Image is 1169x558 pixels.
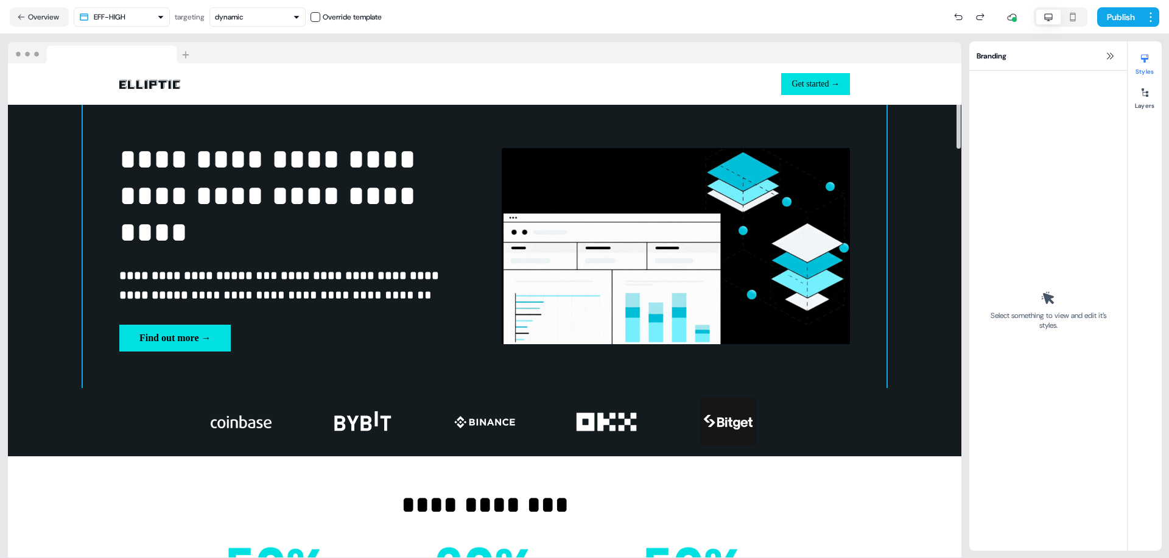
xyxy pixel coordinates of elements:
img: Image [119,80,180,89]
div: Branding [969,41,1127,71]
img: Browser topbar [8,42,195,64]
button: Layers [1128,83,1162,110]
img: Image [698,398,759,447]
div: dynamic [215,11,244,23]
button: Find out more → [119,325,231,351]
button: Styles [1128,49,1162,76]
img: Image [211,398,272,447]
div: Find out more → [119,325,468,351]
img: Image [576,398,637,447]
button: Get started → [781,73,850,95]
div: EFF-HIGH [94,11,125,23]
button: Overview [10,7,69,27]
div: Select something to view and edit it’s styles. [986,311,1110,330]
div: Get started → [490,73,850,95]
div: Override template [323,11,382,23]
button: dynamic [209,7,306,27]
img: Image [502,141,850,351]
button: Publish [1097,7,1142,27]
img: Image [454,398,515,447]
div: Image [119,77,480,91]
img: Image [332,398,393,447]
div: targeting [175,11,205,23]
